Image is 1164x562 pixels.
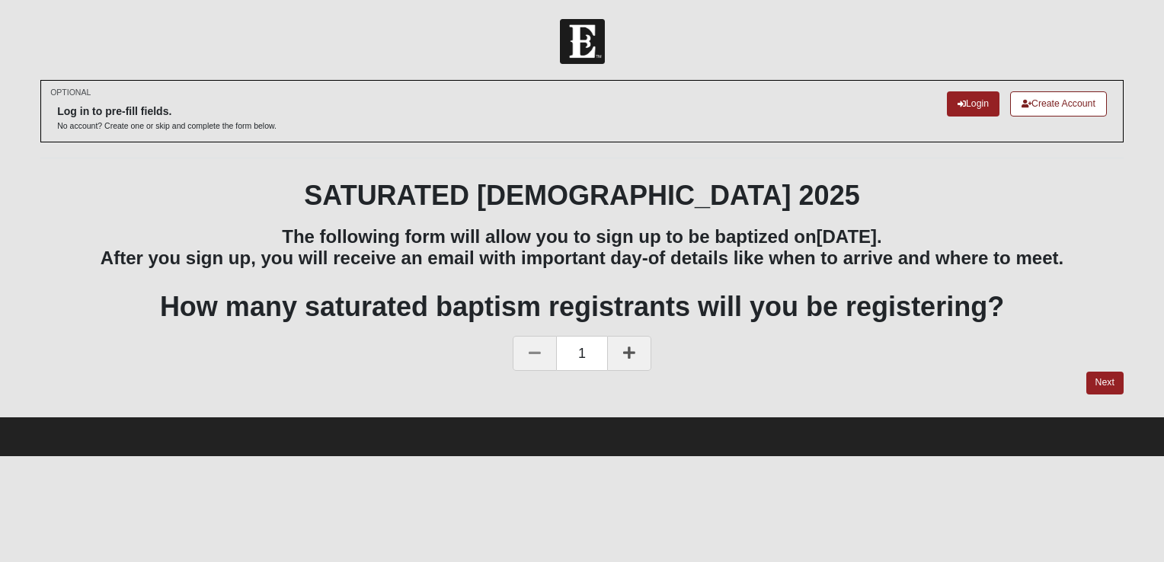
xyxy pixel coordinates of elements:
[40,290,1124,323] h1: How many saturated baptism registrants will you be registering?
[40,179,1124,212] h1: SATURATED [DEMOGRAPHIC_DATA] 2025
[557,336,607,371] span: 1
[817,226,882,247] b: [DATE].
[947,91,999,117] a: Login
[1010,91,1107,117] a: Create Account
[57,105,277,118] h6: Log in to pre-fill fields.
[57,120,277,132] p: No account? Create one or skip and complete the form below.
[40,226,1124,270] h3: The following form will allow you to sign up to be baptized on After you sign up, you will receiv...
[1086,372,1124,394] a: Next
[560,19,605,64] img: Church of Eleven22 Logo
[50,87,91,98] small: OPTIONAL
